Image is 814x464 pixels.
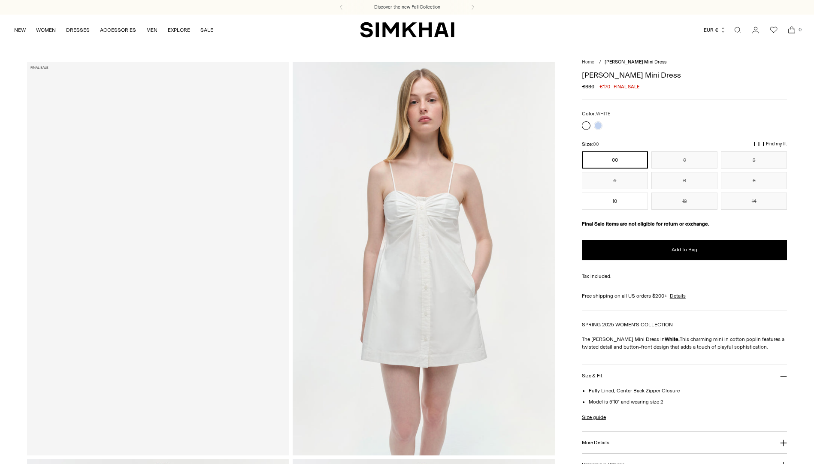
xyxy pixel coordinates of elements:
[796,26,804,33] span: 0
[582,71,787,79] h1: [PERSON_NAME] Mini Dress
[593,142,599,147] span: 00
[599,83,610,90] span: €170
[36,21,56,39] a: WOMEN
[582,365,787,387] button: Size & Fit
[665,336,680,342] strong: White.
[66,21,90,39] a: DRESSES
[672,246,697,253] span: Add to Bag
[582,83,594,90] s: €330
[747,21,764,39] a: Go to the account page
[582,272,787,280] div: Tax included.
[582,335,787,351] p: The [PERSON_NAME] Mini Dress in This charming mini in cotton poplin features a twisted detail and...
[582,440,609,446] h3: More Details
[582,110,610,118] label: Color:
[599,59,601,66] div: /
[589,398,787,406] li: Model is 5'10" and wearing size 2
[721,151,787,169] button: 2
[765,21,782,39] a: Wishlist
[27,62,289,455] a: Kendall Cotton Mini Dress
[582,193,648,210] button: 10
[670,292,686,300] a: Details
[360,21,454,38] a: SIMKHAI
[582,240,787,260] button: Add to Bag
[200,21,213,39] a: SALE
[582,172,648,189] button: 4
[582,59,787,66] nav: breadcrumbs
[100,21,136,39] a: ACCESSORIES
[651,172,717,189] button: 6
[589,387,787,395] li: Fully Lined, Center Back Zipper Closure
[582,151,648,169] button: 00
[582,432,787,454] button: More Details
[146,21,157,39] a: MEN
[582,221,709,227] strong: Final Sale items are not eligible for return or exchange.
[582,322,673,328] a: SPRING 2025 WOMEN'S COLLECTION
[651,193,717,210] button: 12
[14,21,26,39] a: NEW
[721,172,787,189] button: 8
[582,292,787,300] div: Free shipping on all US orders $200+
[605,59,666,65] span: [PERSON_NAME] Mini Dress
[596,111,610,117] span: WHITE
[293,62,555,455] img: Kendall Cotton Mini Dress
[651,151,717,169] button: 0
[582,413,606,421] a: Size guide
[704,21,726,39] button: EUR €
[374,4,440,11] a: Discover the new Fall Collection
[721,193,787,210] button: 14
[783,21,800,39] a: Open cart modal
[582,140,599,148] label: Size:
[729,21,746,39] a: Open search modal
[582,373,602,379] h3: Size & Fit
[168,21,190,39] a: EXPLORE
[582,59,594,65] a: Home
